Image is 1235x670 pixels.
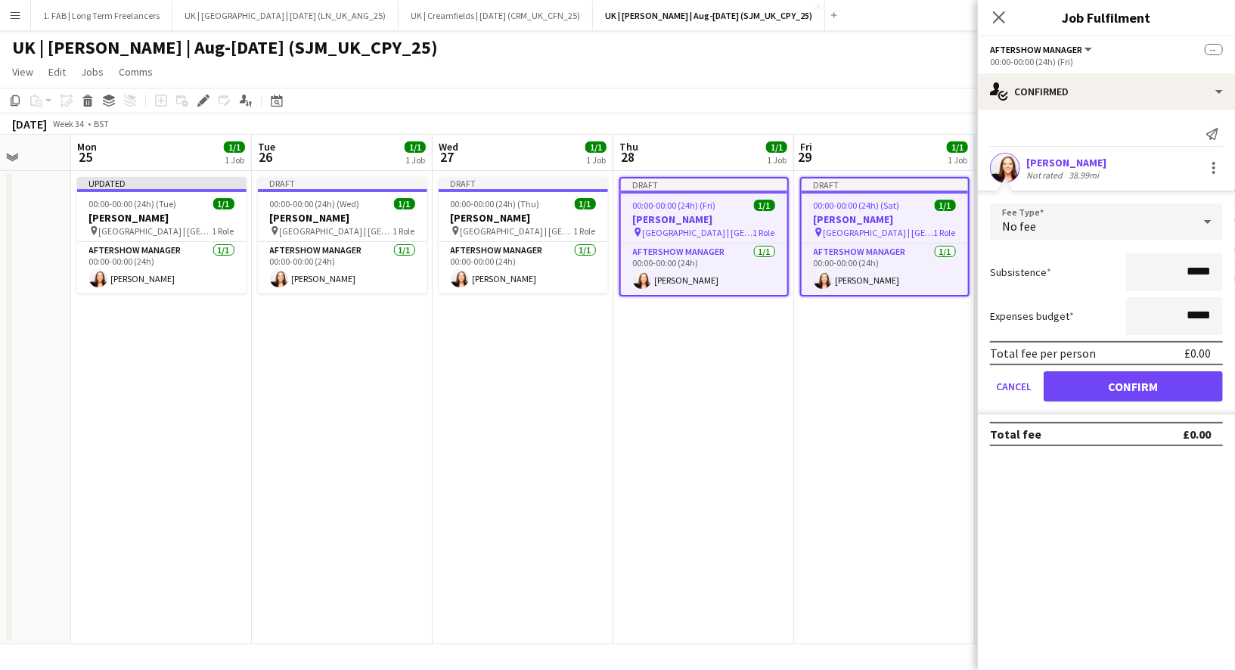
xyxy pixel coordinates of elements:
[990,265,1051,279] label: Subsistence
[31,1,172,30] button: 1. FAB | Long Term Freelancers
[754,200,775,211] span: 1/1
[800,177,970,296] app-job-card: Draft00:00-00:00 (24h) (Sat)1/1[PERSON_NAME] [GEOGRAPHIC_DATA] | [GEOGRAPHIC_DATA], [GEOGRAPHIC_D...
[947,141,968,153] span: 1/1
[1044,371,1223,402] button: Confirm
[439,177,608,189] div: Draft
[990,371,1038,402] button: Cancel
[405,154,425,166] div: 1 Job
[12,65,33,79] span: View
[802,178,968,191] div: Draft
[619,177,789,296] app-job-card: Draft00:00-00:00 (24h) (Fri)1/1[PERSON_NAME] [GEOGRAPHIC_DATA] | [GEOGRAPHIC_DATA], [GEOGRAPHIC_D...
[978,8,1235,27] h3: Job Fulfilment
[990,309,1074,323] label: Expenses budget
[258,211,427,225] h3: [PERSON_NAME]
[280,225,393,237] span: [GEOGRAPHIC_DATA] | [GEOGRAPHIC_DATA], [GEOGRAPHIC_DATA]
[75,148,97,166] span: 25
[767,154,787,166] div: 1 Job
[766,141,787,153] span: 1/1
[172,1,399,30] button: UK | [GEOGRAPHIC_DATA] | [DATE] (LN_UK_ANG_25)
[393,225,415,237] span: 1 Role
[270,198,360,209] span: 00:00-00:00 (24h) (Wed)
[89,198,177,209] span: 00:00-00:00 (24h) (Tue)
[633,200,716,211] span: 00:00-00:00 (24h) (Fri)
[1066,169,1102,181] div: 38.99mi
[990,346,1096,361] div: Total fee per person
[451,198,540,209] span: 00:00-00:00 (24h) (Thu)
[621,243,787,295] app-card-role: Aftershow Manager1/100:00-00:00 (24h)[PERSON_NAME]
[1026,169,1066,181] div: Not rated
[213,225,234,237] span: 1 Role
[617,148,638,166] span: 28
[621,178,787,191] div: Draft
[119,65,153,79] span: Comms
[258,140,275,154] span: Tue
[798,148,812,166] span: 29
[77,242,247,293] app-card-role: Aftershow Manager1/100:00-00:00 (24h)[PERSON_NAME]
[213,198,234,209] span: 1/1
[12,116,47,132] div: [DATE]
[436,148,458,166] span: 27
[42,62,72,82] a: Edit
[439,177,608,293] app-job-card: Draft00:00-00:00 (24h) (Thu)1/1[PERSON_NAME] [GEOGRAPHIC_DATA] | [GEOGRAPHIC_DATA], [GEOGRAPHIC_D...
[585,141,607,153] span: 1/1
[99,225,213,237] span: [GEOGRAPHIC_DATA] | [GEOGRAPHIC_DATA], [GEOGRAPHIC_DATA]
[814,200,900,211] span: 00:00-00:00 (24h) (Sat)
[978,73,1235,110] div: Confirmed
[935,200,956,211] span: 1/1
[1183,427,1211,442] div: £0.00
[258,177,427,189] div: Draft
[394,198,415,209] span: 1/1
[75,62,110,82] a: Jobs
[990,44,1082,55] span: Aftershow Manager
[593,1,825,30] button: UK | [PERSON_NAME] | Aug-[DATE] (SJM_UK_CPY_25)
[990,44,1094,55] button: Aftershow Manager
[81,65,104,79] span: Jobs
[399,1,593,30] button: UK | Creamfields | [DATE] (CRM_UK_CFN_25)
[77,211,247,225] h3: [PERSON_NAME]
[753,227,775,238] span: 1 Role
[575,198,596,209] span: 1/1
[1002,219,1036,234] span: No fee
[77,140,97,154] span: Mon
[800,140,812,154] span: Fri
[12,36,438,59] h1: UK | [PERSON_NAME] | Aug-[DATE] (SJM_UK_CPY_25)
[77,177,247,293] app-job-card: Updated00:00-00:00 (24h) (Tue)1/1[PERSON_NAME] [GEOGRAPHIC_DATA] | [GEOGRAPHIC_DATA], [GEOGRAPHIC...
[113,62,159,82] a: Comms
[1026,156,1106,169] div: [PERSON_NAME]
[621,212,787,226] h3: [PERSON_NAME]
[934,227,956,238] span: 1 Role
[461,225,574,237] span: [GEOGRAPHIC_DATA] | [GEOGRAPHIC_DATA], [GEOGRAPHIC_DATA]
[94,118,109,129] div: BST
[439,211,608,225] h3: [PERSON_NAME]
[990,56,1223,67] div: 00:00-00:00 (24h) (Fri)
[439,140,458,154] span: Wed
[50,118,88,129] span: Week 34
[439,242,608,293] app-card-role: Aftershow Manager1/100:00-00:00 (24h)[PERSON_NAME]
[405,141,426,153] span: 1/1
[224,141,245,153] span: 1/1
[1184,346,1211,361] div: £0.00
[643,227,753,238] span: [GEOGRAPHIC_DATA] | [GEOGRAPHIC_DATA], [GEOGRAPHIC_DATA]
[824,227,934,238] span: [GEOGRAPHIC_DATA] | [GEOGRAPHIC_DATA], [GEOGRAPHIC_DATA]
[802,243,968,295] app-card-role: Aftershow Manager1/100:00-00:00 (24h)[PERSON_NAME]
[802,212,968,226] h3: [PERSON_NAME]
[619,140,638,154] span: Thu
[77,177,247,189] div: Updated
[258,242,427,293] app-card-role: Aftershow Manager1/100:00-00:00 (24h)[PERSON_NAME]
[225,154,244,166] div: 1 Job
[256,148,275,166] span: 26
[48,65,66,79] span: Edit
[574,225,596,237] span: 1 Role
[948,154,967,166] div: 1 Job
[6,62,39,82] a: View
[258,177,427,293] app-job-card: Draft00:00-00:00 (24h) (Wed)1/1[PERSON_NAME] [GEOGRAPHIC_DATA] | [GEOGRAPHIC_DATA], [GEOGRAPHIC_D...
[1205,44,1223,55] span: --
[586,154,606,166] div: 1 Job
[990,427,1041,442] div: Total fee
